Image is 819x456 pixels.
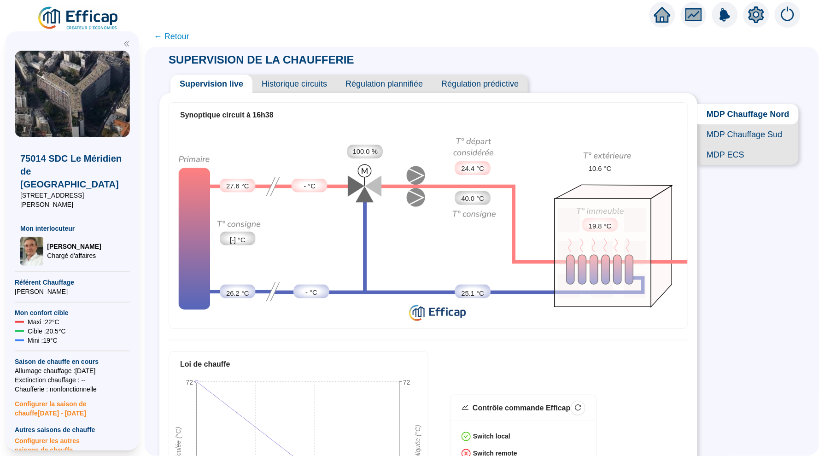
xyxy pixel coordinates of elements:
[403,379,410,386] tspan: 72
[15,357,130,366] span: Saison de chauffe en cours
[462,404,469,411] span: stock
[28,336,58,345] span: Mini : 19 °C
[775,2,801,28] img: alerts
[748,6,765,23] span: setting
[123,41,130,47] span: double-left
[159,53,363,66] span: SUPERVISION DE LA CHAUFFERIE
[47,242,101,251] span: [PERSON_NAME]
[15,366,130,375] span: Allumage chauffage : [DATE]
[575,404,581,411] span: reload
[473,433,510,440] strong: Switch local
[15,425,130,434] span: Autres saisons de chauffe
[353,146,378,157] span: 100.0 %
[712,2,738,28] img: alerts
[15,385,130,394] span: Chaufferie : non fonctionnelle
[697,124,799,145] span: MDP Chauffage Sud
[15,434,130,455] span: Configurer les autres saisons de chauffe
[15,308,130,317] span: Mon confort cible
[28,317,59,327] span: Maxi : 22 °C
[37,6,120,31] img: efficap energie logo
[28,327,66,336] span: Cible : 20.5 °C
[169,128,688,326] img: circuit-supervision.724c8d6b72cc0638e748.png
[697,104,799,124] span: MDP Chauffage Nord
[20,224,124,233] span: Mon interlocuteur
[20,191,124,209] span: [STREET_ADDRESS][PERSON_NAME]
[462,288,485,298] span: 25.1 °C
[154,30,189,43] span: ← Retour
[252,75,336,93] span: Historique circuits
[336,75,432,93] span: Régulation plannifiée
[432,75,528,93] span: Régulation prédictive
[589,164,612,174] span: 10.6 °C
[685,6,702,23] span: fund
[47,251,101,260] span: Chargé d'affaires
[180,110,677,121] div: Synoptique circuit à 16h38
[186,379,193,386] tspan: 72
[305,287,317,298] span: - °C
[180,359,417,370] div: Loi de chauffe
[230,235,246,245] span: [-] °C
[15,394,130,418] span: Configurer la saison de chauffe [DATE] - [DATE]
[169,128,688,326] div: Synoptique
[15,287,130,296] span: [PERSON_NAME]
[226,288,249,298] span: 26.2 °C
[20,152,124,191] span: 75014 SDC Le Méridien de [GEOGRAPHIC_DATA]
[226,181,249,191] span: 27.6 °C
[473,403,570,414] div: Contrôle commande Efficap
[697,145,799,165] span: MDP ECS
[462,164,485,174] span: 24.4 °C
[15,278,130,287] span: Référent Chauffage
[462,193,485,204] span: 40.0 °C
[15,375,130,385] span: Exctinction chauffage : --
[304,181,316,191] span: - °C
[170,75,252,93] span: Supervision live
[654,6,671,23] span: home
[20,237,43,266] img: Chargé d'affaires
[462,432,471,441] span: check-circle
